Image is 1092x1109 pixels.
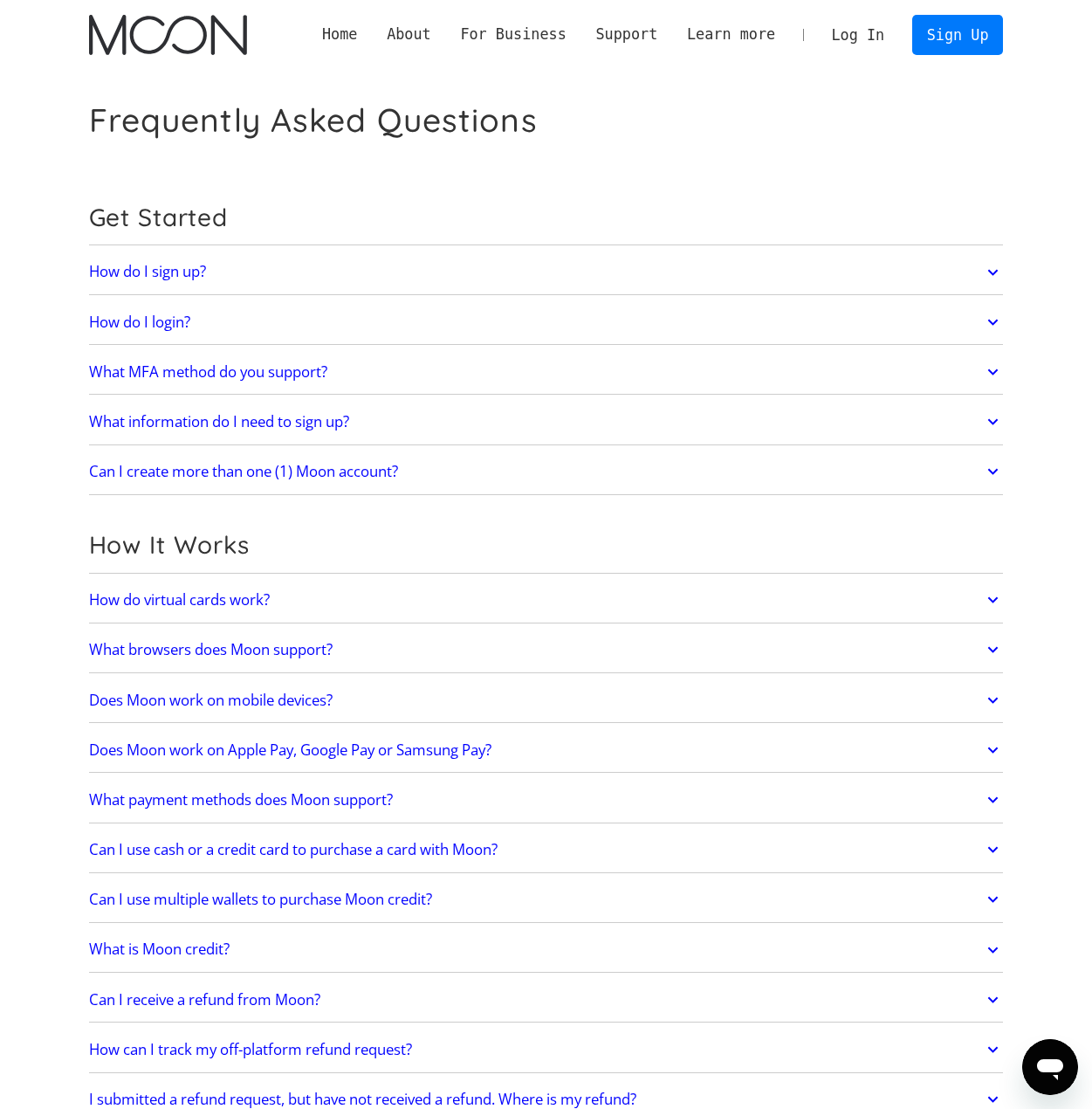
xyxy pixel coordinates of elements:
div: For Business [446,24,581,45]
a: Does Moon work on mobile devices? [89,682,1004,719]
a: What MFA method do you support? [89,354,1004,390]
a: Sign Up [912,15,1003,54]
h2: Does Moon work on Apple Pay, Google Pay or Samsung Pay? [89,741,491,759]
iframe: לחצן לפתיחת חלון הודעות הטקסט [1022,1039,1078,1095]
a: Log In [817,16,899,54]
a: Home [307,24,372,45]
h2: How can I track my off-platform refund request? [89,1041,412,1058]
h2: Can I create more than one (1) Moon account? [89,463,398,480]
a: How can I track my off-platform refund request? [89,1031,1004,1068]
div: About [372,24,445,45]
a: Can I use cash or a credit card to purchase a card with Moon? [89,831,1004,868]
h2: I submitted a refund request, but have not received a refund. Where is my refund? [89,1091,636,1108]
a: How do I login? [89,304,1004,341]
div: For Business [460,24,566,45]
a: Does Moon work on Apple Pay, Google Pay or Samsung Pay? [89,732,1004,768]
div: Support [595,24,657,45]
a: What is Moon credit? [89,932,1004,968]
a: Can I receive a refund from Moon? [89,982,1004,1018]
a: How do virtual cards work? [89,582,1004,618]
h2: How do virtual cards work? [89,591,270,609]
h2: What browsers does Moon support? [89,641,333,658]
a: Can I create more than one (1) Moon account? [89,453,1004,490]
h2: Does Moon work on mobile devices? [89,692,333,709]
h2: Get Started [89,203,1004,232]
div: Learn more [687,24,775,45]
h2: Can I receive a refund from Moon? [89,991,320,1009]
div: About [387,24,431,45]
h2: What payment methods does Moon support? [89,791,393,809]
a: home [89,15,247,55]
h2: Can I use cash or a credit card to purchase a card with Moon? [89,841,498,858]
a: How do I sign up? [89,254,1004,291]
a: What browsers does Moon support? [89,631,1004,668]
h1: Frequently Asked Questions [89,100,538,140]
a: What payment methods does Moon support? [89,782,1004,818]
h2: How do I sign up? [89,263,206,280]
img: Moon Logo [89,15,247,55]
h2: What MFA method do you support? [89,363,327,381]
h2: What information do I need to sign up? [89,413,349,431]
div: Learn more [672,24,790,45]
div: Support [581,24,672,45]
h2: How It Works [89,530,1004,560]
h2: How do I login? [89,313,190,331]
a: Can I use multiple wallets to purchase Moon credit? [89,881,1004,918]
h2: Can I use multiple wallets to purchase Moon credit? [89,891,432,908]
h2: What is Moon credit? [89,940,230,958]
a: What information do I need to sign up? [89,403,1004,440]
